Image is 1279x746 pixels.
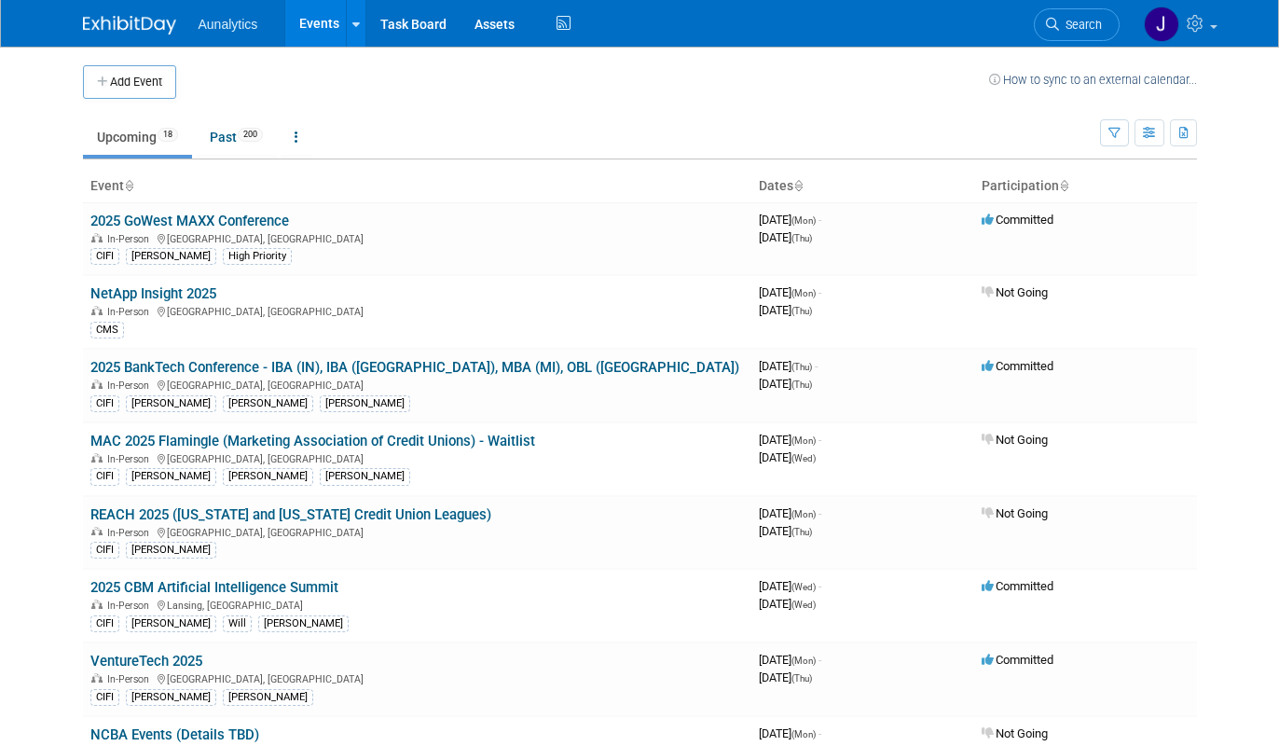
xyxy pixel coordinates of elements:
span: [DATE] [759,230,812,244]
span: In-Person [107,600,155,612]
span: 200 [238,128,263,142]
span: [DATE] [759,653,821,667]
div: Will [223,615,252,632]
span: Committed [982,359,1053,373]
span: (Thu) [791,673,812,684]
th: Participation [974,171,1197,202]
div: CIFI [90,468,119,485]
a: MAC 2025 Flamingle (Marketing Association of Credit Unions) - Waitlist [90,433,535,449]
span: 18 [158,128,178,142]
span: (Mon) [791,509,816,519]
span: (Thu) [791,380,812,390]
span: (Wed) [791,600,816,610]
div: [GEOGRAPHIC_DATA], [GEOGRAPHIC_DATA] [90,377,744,392]
span: - [818,579,821,593]
span: In-Person [107,380,155,392]
img: In-Person Event [91,453,103,463]
span: Not Going [982,726,1048,740]
div: CIFI [90,248,119,265]
span: [DATE] [759,597,816,611]
span: - [818,433,821,447]
span: (Wed) [791,582,816,592]
span: - [818,285,821,299]
span: - [818,726,821,740]
div: [GEOGRAPHIC_DATA], [GEOGRAPHIC_DATA] [90,230,744,245]
span: In-Person [107,306,155,318]
span: (Mon) [791,215,816,226]
div: Lansing, [GEOGRAPHIC_DATA] [90,597,744,612]
img: ExhibitDay [83,16,176,35]
img: Julie Grisanti-Cieslak [1144,7,1179,42]
span: [DATE] [759,726,821,740]
span: [DATE] [759,670,812,684]
a: Sort by Start Date [793,178,803,193]
a: Upcoming18 [83,119,192,155]
span: - [818,653,821,667]
div: [PERSON_NAME] [223,689,313,706]
a: NetApp Insight 2025 [90,285,216,302]
img: In-Person Event [91,600,103,609]
div: [PERSON_NAME] [223,395,313,412]
div: [PERSON_NAME] [126,542,216,559]
th: Dates [751,171,974,202]
span: Search [1059,18,1102,32]
span: (Mon) [791,435,816,446]
span: - [818,506,821,520]
a: VentureTech 2025 [90,653,202,670]
div: [PERSON_NAME] [126,615,216,632]
span: Committed [982,653,1053,667]
div: CMS [90,322,124,338]
span: [DATE] [759,359,818,373]
span: - [818,213,821,227]
a: 2025 BankTech Conference - IBA (IN), IBA ([GEOGRAPHIC_DATA]), MBA (MI), OBL ([GEOGRAPHIC_DATA]) [90,359,739,376]
span: [DATE] [759,285,821,299]
div: [PERSON_NAME] [223,468,313,485]
div: [GEOGRAPHIC_DATA], [GEOGRAPHIC_DATA] [90,524,744,539]
div: High Priority [223,248,292,265]
span: (Mon) [791,288,816,298]
span: Committed [982,213,1053,227]
a: Sort by Event Name [124,178,133,193]
span: Committed [982,579,1053,593]
span: Not Going [982,433,1048,447]
span: [DATE] [759,506,821,520]
span: In-Person [107,233,155,245]
span: [DATE] [759,579,821,593]
span: (Mon) [791,656,816,666]
span: In-Person [107,673,155,685]
div: CIFI [90,689,119,706]
span: [DATE] [759,213,821,227]
span: [DATE] [759,433,821,447]
img: In-Person Event [91,233,103,242]
a: 2025 CBM Artificial Intelligence Summit [90,579,338,596]
span: Aunalytics [199,17,258,32]
div: CIFI [90,395,119,412]
button: Add Event [83,65,176,99]
span: (Thu) [791,527,812,537]
span: (Wed) [791,453,816,463]
a: Sort by Participation Type [1059,178,1068,193]
a: Past200 [196,119,277,155]
span: Not Going [982,506,1048,520]
div: [PERSON_NAME] [320,468,410,485]
a: REACH 2025 ([US_STATE] and [US_STATE] Credit Union Leagues) [90,506,491,523]
span: Not Going [982,285,1048,299]
span: In-Person [107,527,155,539]
span: (Thu) [791,362,812,372]
div: [PERSON_NAME] [126,689,216,706]
span: [DATE] [759,524,812,538]
span: [DATE] [759,450,816,464]
a: 2025 GoWest MAXX Conference [90,213,289,229]
img: In-Person Event [91,380,103,389]
a: How to sync to an external calendar... [989,73,1197,87]
div: CIFI [90,615,119,632]
span: (Thu) [791,233,812,243]
div: [GEOGRAPHIC_DATA], [GEOGRAPHIC_DATA] [90,303,744,318]
span: (Thu) [791,306,812,316]
span: In-Person [107,453,155,465]
div: [PERSON_NAME] [126,395,216,412]
span: [DATE] [759,303,812,317]
div: [PERSON_NAME] [126,248,216,265]
a: Search [1034,8,1120,41]
img: In-Person Event [91,673,103,683]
